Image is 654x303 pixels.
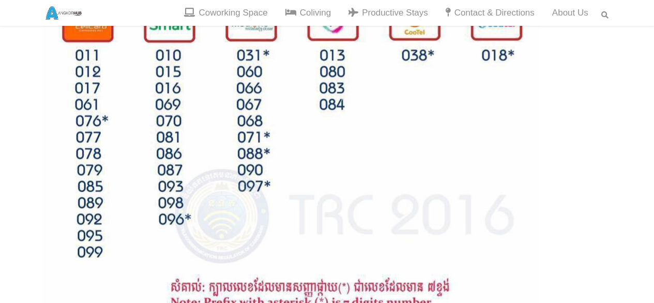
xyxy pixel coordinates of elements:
iframe: Drift Widget Chat Window [441,77,648,257]
span: About us [552,8,588,18]
iframe: Drift Widget Chat Controller [602,251,642,291]
span: Coworking Space [199,8,267,18]
span: Coliving [300,8,331,18]
span: Contact & Directions [454,8,535,18]
span: Productive Stays [362,8,428,18]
